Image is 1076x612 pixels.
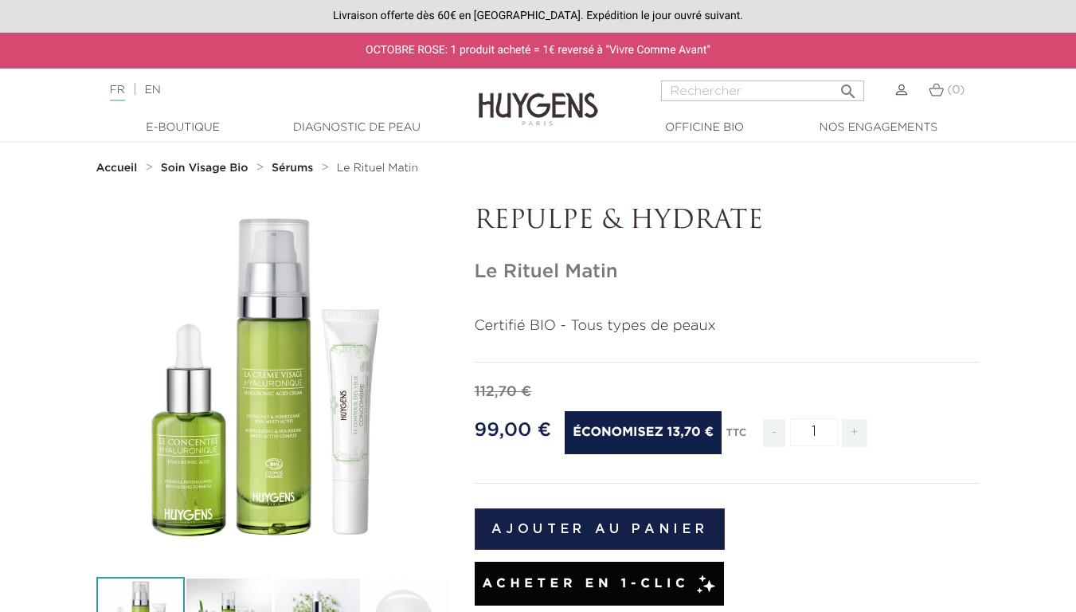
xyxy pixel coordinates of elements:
span: Économisez 13,70 € [565,411,722,454]
span: (0) [947,84,964,96]
i:  [839,77,858,96]
strong: Soin Visage Bio [161,163,248,174]
strong: Sérums [272,163,313,174]
span: 112,70 € [475,385,532,399]
h1: Le Rituel Matin [475,261,980,284]
img: Huygens [479,67,598,128]
span: + [842,419,867,447]
div: TTC [726,416,747,459]
a: E-Boutique [104,120,263,136]
strong: Accueil [96,163,138,174]
input: Quantité [790,418,838,446]
div: | [102,80,436,100]
p: REPULPE & HYDRATE [475,206,980,237]
a: Le Rituel Matin [337,162,418,175]
span: 99,00 € [475,421,551,440]
span: Le Rituel Matin [337,163,418,174]
a: EN [144,84,160,96]
a: Diagnostic de peau [277,120,436,136]
p: Certifié BIO - Tous types de peaux [475,316,980,337]
span: - [763,419,785,447]
button:  [834,76,863,97]
a: FR [110,84,125,101]
input: Rechercher [661,80,864,101]
a: Officine Bio [625,120,785,136]
a: Nos engagements [799,120,958,136]
button: Ajouter au panier [475,508,726,550]
a: Sérums [272,162,317,175]
a: Soin Visage Bio [161,162,252,175]
a: Accueil [96,162,141,175]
